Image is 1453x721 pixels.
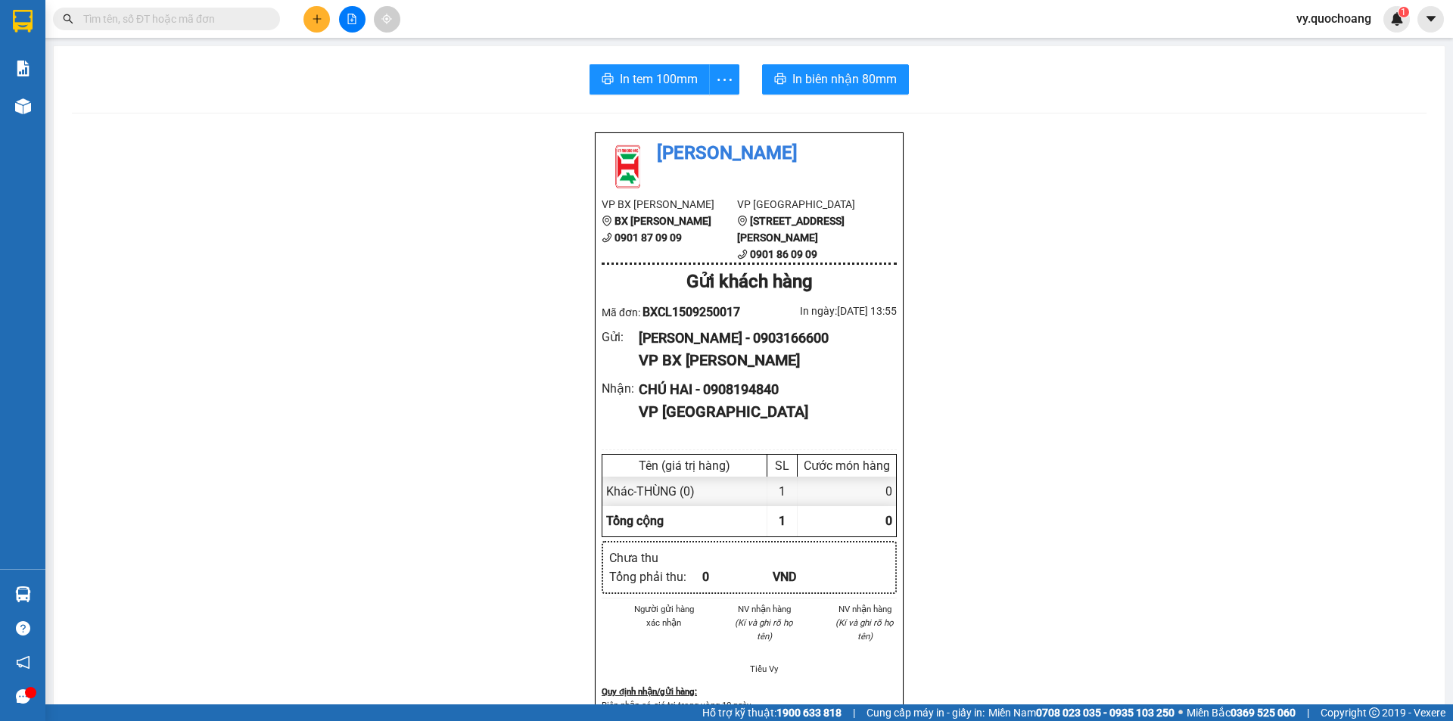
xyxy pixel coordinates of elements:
div: SL [771,458,793,473]
div: Tổng phải thu : [609,567,702,586]
span: search [63,14,73,24]
span: environment [602,216,612,226]
div: VND [773,567,843,586]
li: VP BX [PERSON_NAME] [602,196,737,213]
div: Cước món hàng [801,458,892,473]
div: 1 [767,477,798,506]
img: logo.jpg [602,139,655,192]
span: printer [774,73,786,87]
b: BX [PERSON_NAME] [614,215,711,227]
li: Tiểu Vy [733,662,797,676]
img: solution-icon [15,61,31,76]
button: aim [374,6,400,33]
div: Chưa thu [609,549,702,567]
div: Quy định nhận/gửi hàng : [602,685,897,698]
span: Miền Nam [988,704,1175,721]
button: more [709,64,739,95]
i: (Kí và ghi rõ họ tên) [735,617,793,642]
img: warehouse-icon [15,586,31,602]
li: NV nhận hàng [733,602,797,616]
span: ⚪️ [1178,710,1183,716]
span: caret-down [1424,12,1438,26]
span: BXCL1509250017 [642,305,740,319]
span: printer [602,73,614,87]
p: Biên nhận có giá trị trong vòng 10 ngày. [602,698,897,712]
img: logo-vxr [13,10,33,33]
span: | [853,704,855,721]
div: 0 [798,477,896,506]
span: In biên nhận 80mm [792,70,897,89]
span: Hỗ trợ kỹ thuật: [702,704,842,721]
img: warehouse-icon [15,98,31,114]
span: In tem 100mm [620,70,698,89]
i: (Kí và ghi rõ họ tên) [835,617,894,642]
li: NV nhận hàng [832,602,897,616]
div: VP BX [PERSON_NAME] [639,349,885,372]
span: notification [16,655,30,670]
span: phone [737,249,748,259]
div: Gửi khách hàng [602,268,897,297]
input: Tìm tên, số ĐT hoặc mã đơn [83,11,262,27]
b: 0901 87 09 09 [614,232,682,244]
button: caret-down [1417,6,1444,33]
span: 1 [779,514,786,528]
span: more [710,70,739,89]
div: Tên (giá trị hàng) [606,458,763,473]
strong: 0369 525 060 [1231,707,1296,719]
div: Mã đơn: [602,303,749,322]
div: Gửi : [602,328,639,347]
span: phone [602,232,612,243]
span: Cung cấp máy in - giấy in: [867,704,985,721]
b: 0901 86 09 09 [750,248,817,260]
div: VP [GEOGRAPHIC_DATA] [639,400,885,424]
span: | [1307,704,1309,721]
div: [PERSON_NAME] - 0903166600 [639,328,885,349]
li: [PERSON_NAME] [602,139,897,168]
div: 0 [702,567,773,586]
span: copyright [1369,707,1380,718]
sup: 1 [1399,7,1409,17]
span: plus [312,14,322,24]
button: plus [303,6,330,33]
span: Miền Bắc [1187,704,1296,721]
span: question-circle [16,621,30,636]
span: aim [381,14,392,24]
strong: 1900 633 818 [776,707,842,719]
span: 0 [885,514,892,528]
button: printerIn biên nhận 80mm [762,64,909,95]
span: Tổng cộng [606,514,664,528]
strong: 0708 023 035 - 0935 103 250 [1036,707,1175,719]
button: file-add [339,6,366,33]
div: In ngày: [DATE] 13:55 [749,303,897,319]
li: VP [GEOGRAPHIC_DATA] [737,196,873,213]
li: Người gửi hàng xác nhận [632,602,696,629]
span: environment [737,216,748,226]
span: file-add [347,14,357,24]
b: [STREET_ADDRESS][PERSON_NAME] [737,215,845,244]
img: icon-new-feature [1390,12,1404,26]
span: Khác - THÙNG (0) [606,484,695,499]
button: printerIn tem 100mm [590,64,710,95]
div: CHÚ HAI - 0908194840 [639,379,885,400]
span: vy.quochoang [1284,9,1383,28]
span: message [16,689,30,704]
span: 1 [1401,7,1406,17]
div: Nhận : [602,379,639,398]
